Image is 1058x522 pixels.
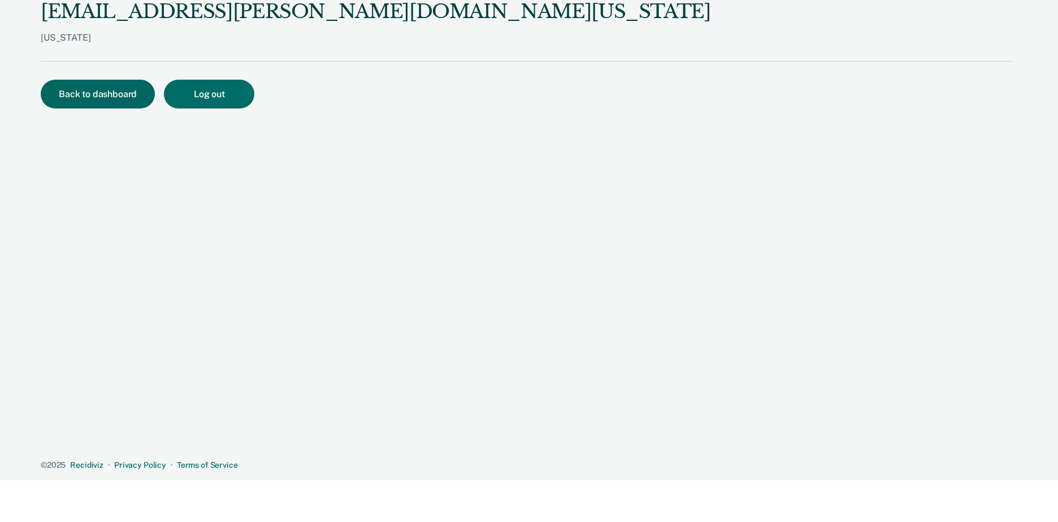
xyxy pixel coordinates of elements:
[114,460,166,469] a: Privacy Policy
[41,90,164,99] a: Back to dashboard
[41,460,66,469] span: © 2025
[41,80,155,108] button: Back to dashboard
[41,460,1013,470] div: · ·
[164,80,254,108] button: Log out
[41,32,711,61] div: [US_STATE]
[70,460,103,469] a: Recidiviz
[177,460,238,469] a: Terms of Service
